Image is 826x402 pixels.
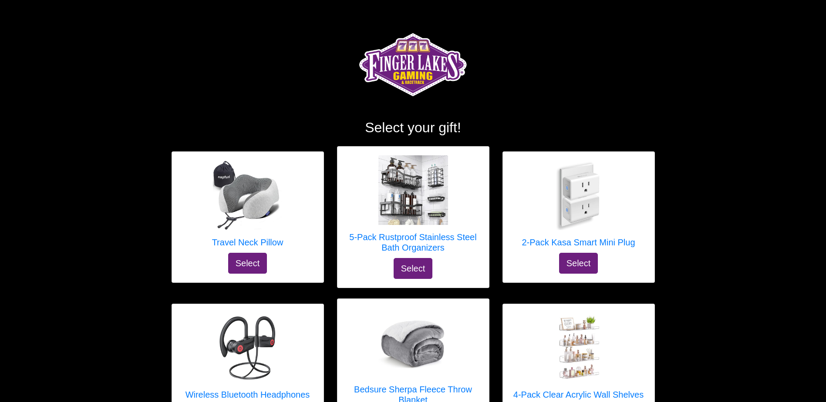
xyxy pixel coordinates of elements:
img: Bedsure Sherpa Fleece Throw Blanket [378,308,448,377]
h5: 2-Pack Kasa Smart Mini Plug [522,237,635,248]
img: 4-Pack Clear Acrylic Wall Shelves [543,313,613,382]
button: Select [228,253,267,274]
img: 2-Pack Kasa Smart Mini Plug [543,161,613,230]
h2: Select your gift! [172,119,655,136]
h5: Travel Neck Pillow [212,237,283,248]
img: Travel Neck Pillow [213,161,283,230]
a: Travel Neck Pillow Travel Neck Pillow [212,161,283,253]
a: 2-Pack Kasa Smart Mini Plug 2-Pack Kasa Smart Mini Plug [522,161,635,253]
img: 5-Pack Rustproof Stainless Steel Bath Organizers [378,155,448,225]
button: Select [394,258,433,279]
h5: 4-Pack Clear Acrylic Wall Shelves [513,389,644,400]
img: Logo [357,22,469,109]
img: Wireless Bluetooth Headphones [212,313,282,382]
h5: 5-Pack Rustproof Stainless Steel Bath Organizers [346,232,480,253]
button: Select [559,253,598,274]
a: 5-Pack Rustproof Stainless Steel Bath Organizers 5-Pack Rustproof Stainless Steel Bath Organizers [346,155,480,258]
h5: Wireless Bluetooth Headphones [185,389,310,400]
